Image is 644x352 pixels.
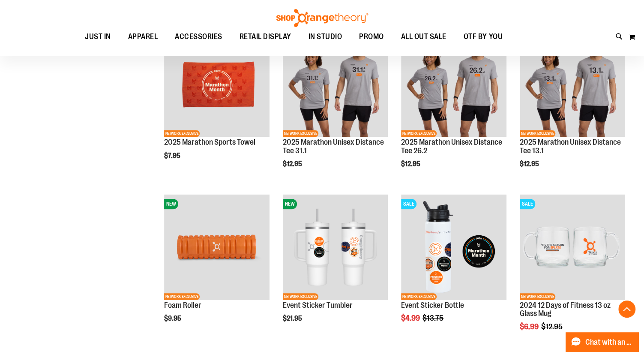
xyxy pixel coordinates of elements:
div: product [397,27,510,190]
span: NETWORK EXCLUSIVE [401,130,437,137]
span: NETWORK EXCLUSIVE [283,130,318,137]
span: SALE [401,199,416,209]
span: $4.99 [401,314,421,322]
img: 2025 Marathon Sports Towel [164,31,269,137]
a: 2025 Marathon Unisex Distance Tee 26.2 [401,138,502,155]
div: product [279,27,392,190]
img: Shop Orangetheory [275,9,369,27]
img: Main image of 2024 12 Days of Fitness 13 oz Glass Mug [520,194,625,300]
span: $12.95 [520,160,540,168]
a: Event Sticker Tumbler [283,301,353,310]
span: NETWORK EXCLUSIVE [520,130,555,137]
div: product [397,190,510,344]
span: NETWORK EXCLUSIVE [401,293,437,300]
a: Event Sticker BottleSALENETWORK EXCLUSIVE [401,194,506,301]
a: 2024 12 Days of Fitness 13 oz Glass Mug [520,301,611,318]
button: Back To Top [618,300,635,318]
span: IN STUDIO [309,27,342,46]
span: ACCESSORIES [175,27,222,46]
span: $12.95 [283,160,303,168]
a: 2025 Marathon Sports Towel [164,138,255,146]
a: 2025 Marathon Unisex Distance Tee 26.2NEWNETWORK EXCLUSIVE [401,31,506,138]
div: product [160,190,273,344]
div: product [160,27,273,181]
a: 2025 Marathon Unisex Distance Tee 31.1NEWNETWORK EXCLUSIVE [283,31,388,138]
span: NEW [283,199,297,209]
span: NETWORK EXCLUSIVE [164,130,200,137]
span: OTF BY YOU [464,27,503,46]
span: $13.75 [422,314,445,322]
a: 2025 Marathon Unisex Distance Tee 13.1 [520,138,621,155]
span: ALL OUT SALE [401,27,446,46]
a: Foam Roller [164,301,201,310]
span: NETWORK EXCLUSIVE [520,293,555,300]
span: NETWORK EXCLUSIVE [283,293,318,300]
span: $12.95 [401,160,422,168]
span: SALE [520,199,535,209]
a: 2025 Marathon Sports TowelNEWNETWORK EXCLUSIVE [164,31,269,138]
span: PROMO [359,27,384,46]
a: Event Sticker Bottle [401,301,464,310]
button: Chat with an Expert [566,332,639,352]
img: OTF 40 oz. Sticker Tumbler [283,194,388,300]
a: Foam RollerNEWNETWORK EXCLUSIVE [164,194,269,301]
span: APPAREL [128,27,158,46]
img: 2025 Marathon Unisex Distance Tee 26.2 [401,31,506,137]
a: 2025 Marathon Unisex Distance Tee 31.1 [283,138,384,155]
span: JUST IN [85,27,111,46]
div: product [515,27,629,190]
span: $21.95 [283,315,303,322]
img: 2025 Marathon Unisex Distance Tee 31.1 [283,31,388,137]
span: $6.99 [520,322,540,331]
span: NEW [164,199,178,209]
span: $7.95 [164,152,182,160]
img: Foam Roller [164,194,269,300]
span: RETAIL DISPLAY [240,27,291,46]
img: 2025 Marathon Unisex Distance Tee 13.1 [520,31,625,137]
a: 2025 Marathon Unisex Distance Tee 13.1NEWNETWORK EXCLUSIVE [520,31,625,138]
a: Main image of 2024 12 Days of Fitness 13 oz Glass MugSALENETWORK EXCLUSIVE [520,194,625,301]
a: OTF 40 oz. Sticker TumblerNEWNETWORK EXCLUSIVE [283,194,388,301]
span: $9.95 [164,315,183,322]
span: Chat with an Expert [585,338,634,346]
div: product [279,190,392,344]
span: NETWORK EXCLUSIVE [164,293,200,300]
span: $12.95 [541,322,564,331]
img: Event Sticker Bottle [401,194,506,300]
